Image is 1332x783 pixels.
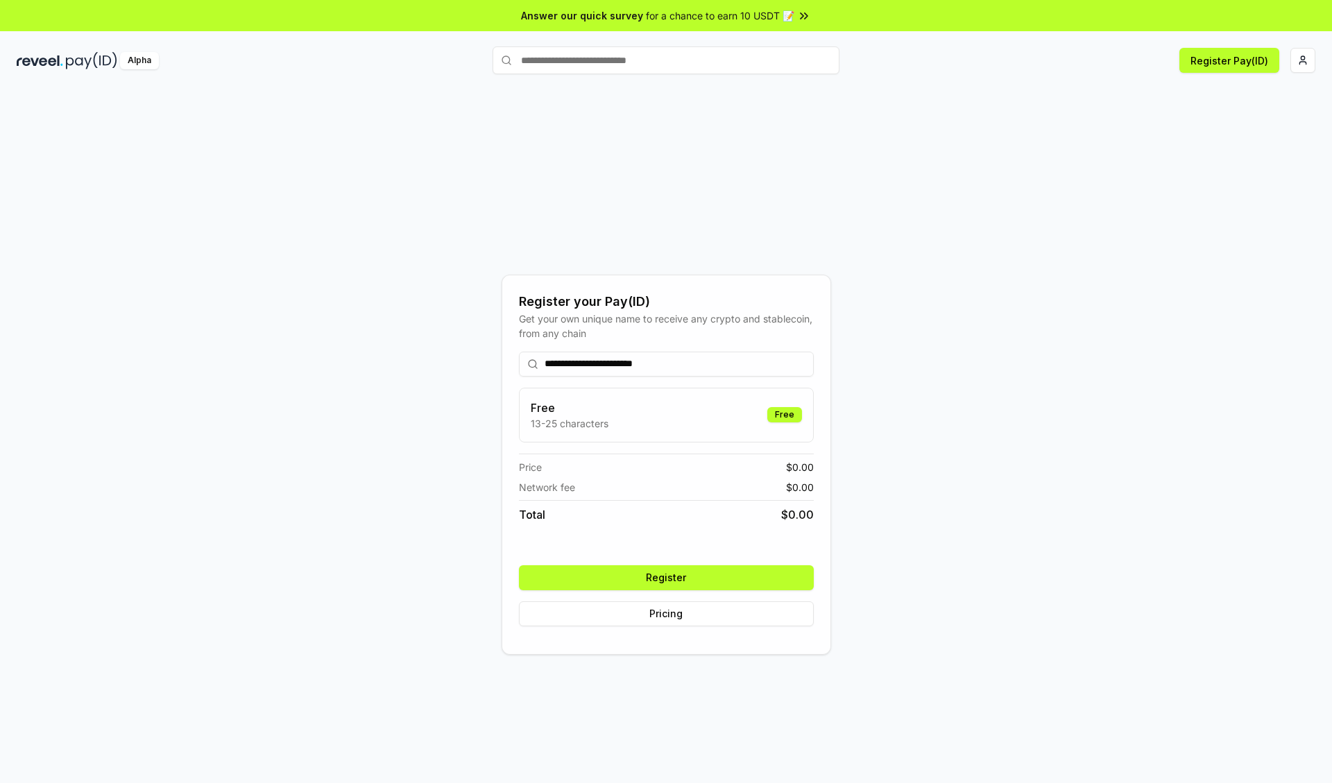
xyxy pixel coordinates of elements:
[786,480,814,494] span: $ 0.00
[519,480,575,494] span: Network fee
[786,460,814,474] span: $ 0.00
[66,52,117,69] img: pay_id
[519,565,814,590] button: Register
[767,407,802,422] div: Free
[646,8,794,23] span: for a chance to earn 10 USDT 📝
[531,416,608,431] p: 13-25 characters
[519,460,542,474] span: Price
[519,601,814,626] button: Pricing
[120,52,159,69] div: Alpha
[17,52,63,69] img: reveel_dark
[521,8,643,23] span: Answer our quick survey
[781,506,814,523] span: $ 0.00
[531,399,608,416] h3: Free
[1179,48,1279,73] button: Register Pay(ID)
[519,311,814,341] div: Get your own unique name to receive any crypto and stablecoin, from any chain
[519,506,545,523] span: Total
[519,292,814,311] div: Register your Pay(ID)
